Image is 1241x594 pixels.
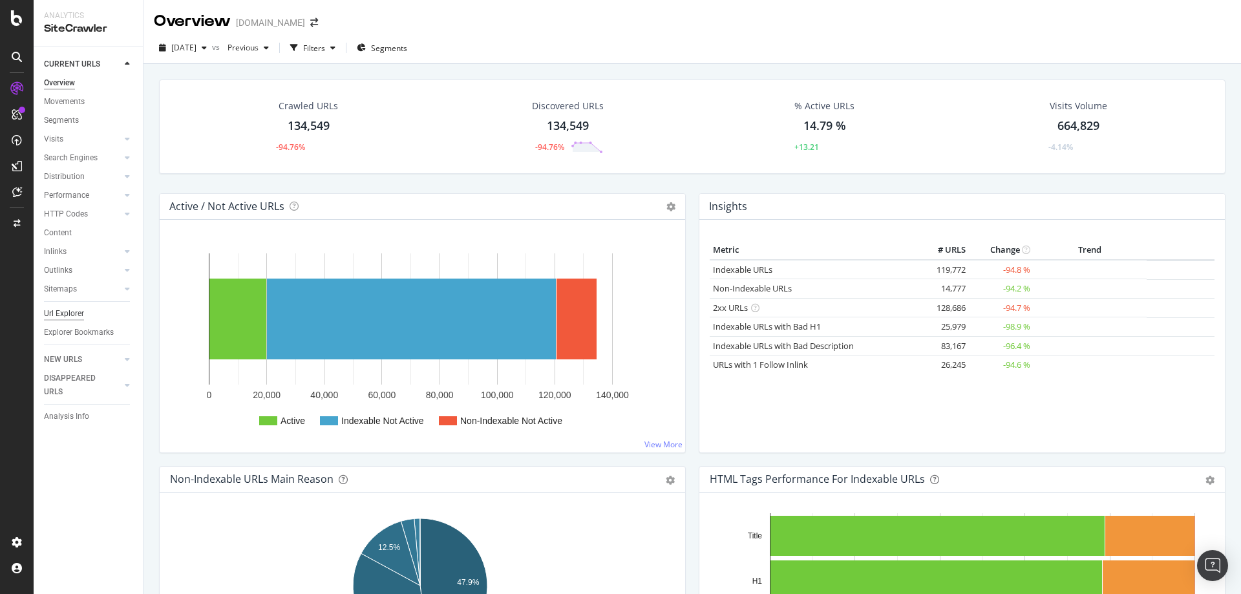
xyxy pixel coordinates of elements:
a: Visits [44,133,121,146]
div: Search Engines [44,151,98,165]
div: Open Intercom Messenger [1197,550,1228,581]
a: HTTP Codes [44,207,121,221]
a: Outlinks [44,264,121,277]
text: 120,000 [538,390,571,400]
text: H1 [752,577,763,586]
div: Segments [44,114,79,127]
div: 134,549 [547,118,589,134]
a: Movements [44,95,134,109]
text: 47.9% [457,578,479,587]
div: -94.76% [276,142,305,153]
div: Performance [44,189,89,202]
span: Previous [222,42,259,53]
a: Indexable URLs [713,264,772,275]
div: Filters [303,43,325,54]
td: -94.2 % [969,279,1034,299]
div: % Active URLs [794,100,854,112]
a: Performance [44,189,121,202]
div: Discovered URLs [532,100,604,112]
div: -4.14% [1048,142,1073,153]
div: 134,549 [288,118,330,134]
a: Search Engines [44,151,121,165]
div: Movements [44,95,85,109]
a: Distribution [44,170,121,184]
text: Active [281,416,305,426]
span: vs [212,41,222,52]
h4: Insights [709,198,747,215]
a: Url Explorer [44,307,134,321]
text: Indexable Not Active [341,416,424,426]
div: [DOMAIN_NAME] [236,16,305,29]
a: 2xx URLs [713,302,748,313]
div: Non-Indexable URLs Main Reason [170,472,334,485]
div: CURRENT URLS [44,58,100,71]
text: 20,000 [253,390,281,400]
div: Outlinks [44,264,72,277]
a: Sitemaps [44,282,121,296]
a: Analysis Info [44,410,134,423]
a: URLs with 1 Follow Inlink [713,359,808,370]
div: Distribution [44,170,85,184]
a: Overview [44,76,134,90]
td: 14,777 [917,279,969,299]
a: NEW URLS [44,353,121,366]
td: -94.7 % [969,298,1034,317]
div: DISAPPEARED URLS [44,372,109,399]
div: Visits [44,133,63,146]
text: Non-Indexable Not Active [460,416,562,426]
button: [DATE] [154,37,212,58]
a: Indexable URLs with Bad Description [713,340,854,352]
td: -94.8 % [969,260,1034,279]
text: 80,000 [426,390,454,400]
a: CURRENT URLS [44,58,121,71]
div: HTTP Codes [44,207,88,221]
td: -98.9 % [969,317,1034,337]
span: Segments [371,43,407,54]
div: Url Explorer [44,307,84,321]
th: Trend [1034,240,1147,260]
a: Segments [44,114,134,127]
div: Overview [44,76,75,90]
i: Options [666,202,675,211]
text: 12.5% [378,543,400,552]
svg: A chart. [170,240,675,442]
div: arrow-right-arrow-left [310,18,318,27]
text: 140,000 [596,390,629,400]
h4: Active / Not Active URLs [169,198,284,215]
button: Segments [352,37,412,58]
div: Analysis Info [44,410,89,423]
div: 664,829 [1057,118,1099,134]
text: 100,000 [481,390,514,400]
th: Metric [710,240,917,260]
td: 26,245 [917,355,969,374]
td: 119,772 [917,260,969,279]
text: 60,000 [368,390,396,400]
div: Explorer Bookmarks [44,326,114,339]
div: Analytics [44,10,133,21]
div: Overview [154,10,231,32]
a: Inlinks [44,245,121,259]
div: gear [1205,476,1214,485]
a: Content [44,226,134,240]
div: NEW URLS [44,353,82,366]
div: Crawled URLs [279,100,338,112]
div: HTML Tags Performance for Indexable URLs [710,472,925,485]
th: Change [969,240,1034,260]
div: Inlinks [44,245,67,259]
td: -96.4 % [969,336,1034,355]
button: Filters [285,37,341,58]
text: 40,000 [310,390,338,400]
td: 128,686 [917,298,969,317]
a: Non-Indexable URLs [713,282,792,294]
td: 25,979 [917,317,969,337]
th: # URLS [917,240,969,260]
div: Sitemaps [44,282,77,296]
text: Title [748,531,763,540]
div: +13.21 [794,142,819,153]
a: Explorer Bookmarks [44,326,134,339]
td: -94.6 % [969,355,1034,374]
a: Indexable URLs with Bad H1 [713,321,821,332]
td: 83,167 [917,336,969,355]
span: 2025 Sep. 22nd [171,42,196,53]
a: DISAPPEARED URLS [44,372,121,399]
